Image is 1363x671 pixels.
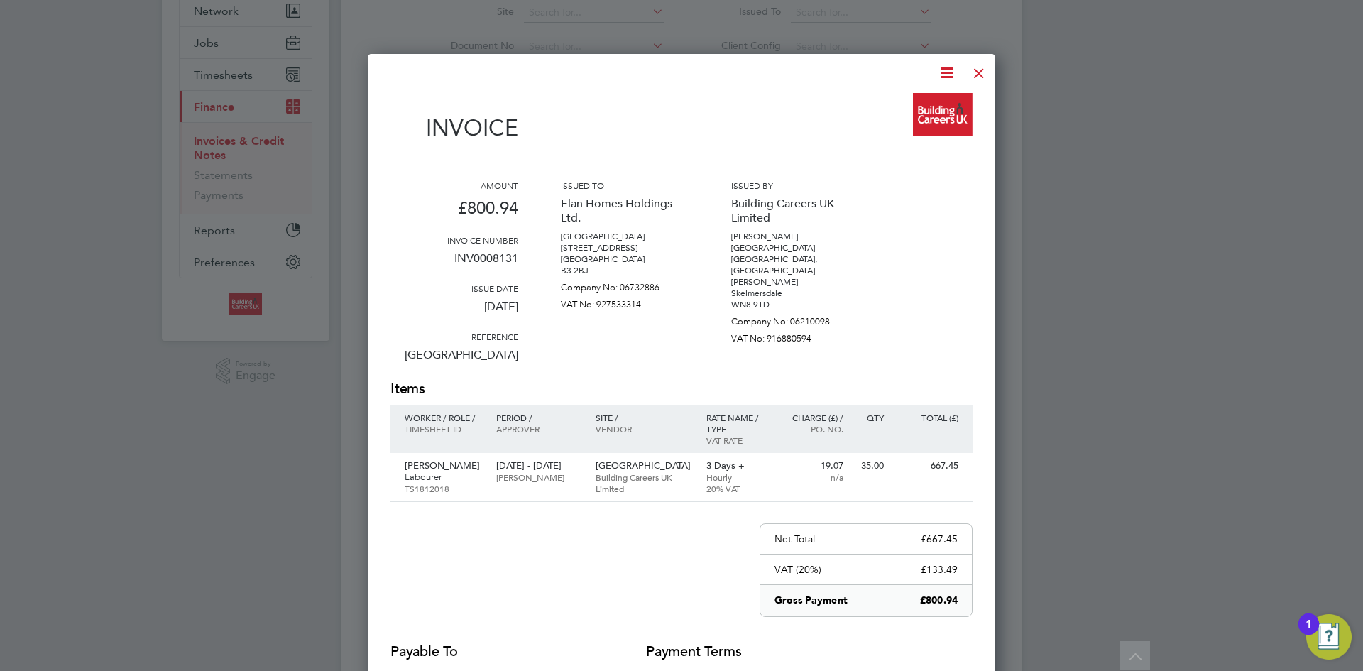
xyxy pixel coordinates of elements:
[561,180,689,191] h3: Issued to
[596,423,692,435] p: Vendor
[731,191,859,231] p: Building Careers UK Limited
[596,460,692,471] p: [GEOGRAPHIC_DATA]
[913,93,973,136] img: buildingcareersuk-logo-remittance.png
[782,423,843,435] p: Po. No.
[561,242,689,253] p: [STREET_ADDRESS]
[774,563,821,576] p: VAT (20%)
[561,191,689,231] p: Elan Homes Holdings Ltd.
[390,283,518,294] h3: Issue date
[390,191,518,234] p: £800.94
[390,180,518,191] h3: Amount
[561,265,689,276] p: B3 2BJ
[731,299,859,310] p: WN8 9TD
[706,435,768,446] p: VAT rate
[858,460,884,471] p: 35.00
[731,231,859,265] p: [PERSON_NAME][GEOGRAPHIC_DATA] [GEOGRAPHIC_DATA],
[921,563,958,576] p: £133.49
[731,265,859,288] p: [GEOGRAPHIC_DATA][PERSON_NAME]
[782,471,843,483] p: n/a
[496,460,581,471] p: [DATE] - [DATE]
[1306,614,1352,660] button: Open Resource Center, 1 new notification
[774,594,848,608] p: Gross Payment
[858,412,884,423] p: QTY
[561,293,689,310] p: VAT No: 927533314
[898,412,958,423] p: Total (£)
[390,246,518,283] p: INV0008131
[706,483,768,494] p: 20% VAT
[405,423,482,435] p: Timesheet ID
[782,460,843,471] p: 19.07
[405,460,482,471] p: [PERSON_NAME]
[390,642,603,662] h2: Payable to
[731,310,859,327] p: Company No: 06210098
[731,288,859,299] p: Skelmersdale
[706,460,768,471] p: 3 Days +
[921,533,958,545] p: £667.45
[774,533,815,545] p: Net Total
[390,114,518,141] h1: Invoice
[596,412,692,423] p: Site /
[898,460,958,471] p: 667.45
[390,294,518,331] p: [DATE]
[496,471,581,483] p: [PERSON_NAME]
[1305,624,1312,643] div: 1
[390,342,518,379] p: [GEOGRAPHIC_DATA]
[496,412,581,423] p: Period /
[596,471,692,494] p: Building Careers UK Limited
[706,412,768,435] p: Rate name / type
[405,483,482,494] p: TS1812018
[405,412,482,423] p: Worker / Role /
[390,379,973,399] h2: Items
[405,471,482,483] p: Labourer
[390,234,518,246] h3: Invoice number
[706,471,768,483] p: Hourly
[731,180,859,191] h3: Issued by
[561,231,689,242] p: [GEOGRAPHIC_DATA]
[646,642,774,662] h2: Payment terms
[920,594,958,608] p: £800.94
[731,327,859,344] p: VAT No: 916880594
[496,423,581,435] p: Approver
[782,412,843,423] p: Charge (£) /
[561,253,689,265] p: [GEOGRAPHIC_DATA]
[390,331,518,342] h3: Reference
[561,276,689,293] p: Company No: 06732886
